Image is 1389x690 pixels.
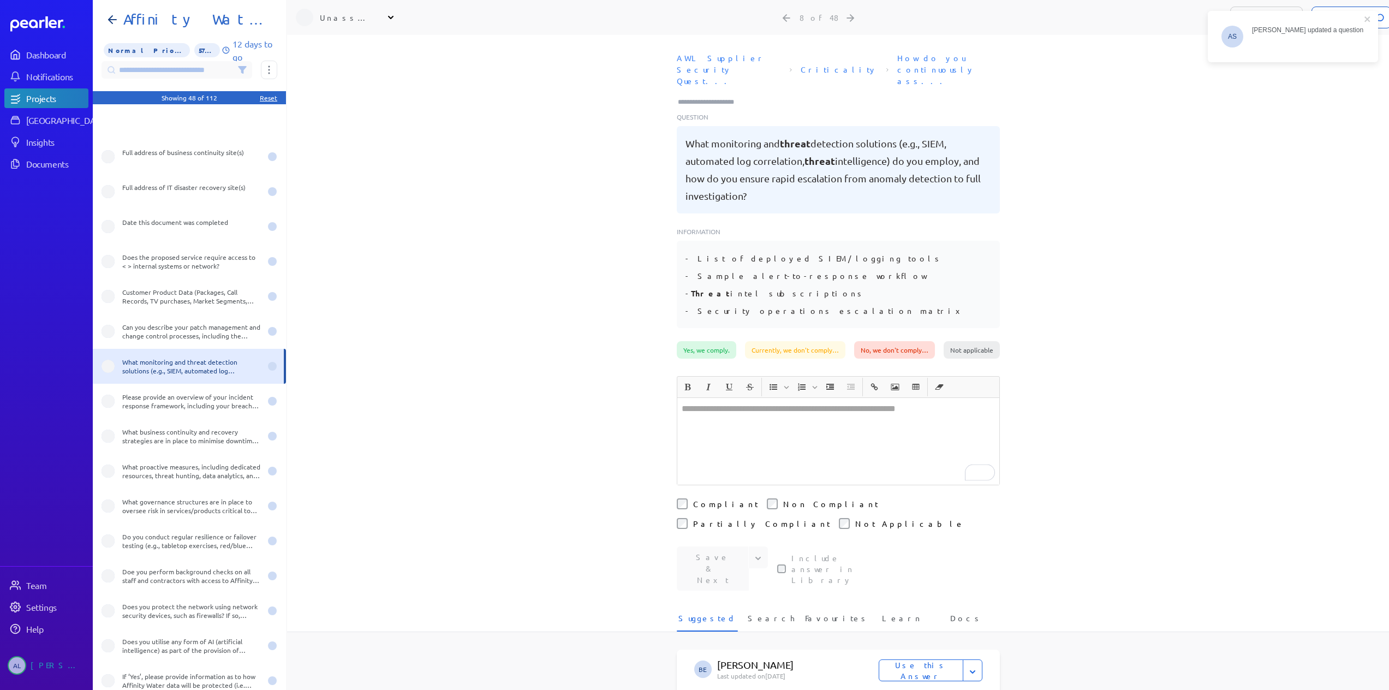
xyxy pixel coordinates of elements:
[796,60,882,80] span: Sheet: Criticality
[26,115,108,126] div: [GEOGRAPHIC_DATA]
[10,16,88,32] a: Dashboard
[950,612,982,630] span: Docs
[865,378,884,396] button: Insert link
[929,378,949,396] span: Clear Formatting
[800,13,838,22] div: 8 of 48
[886,378,904,396] button: Insert Image
[677,112,1000,122] p: Question
[717,658,879,671] p: [PERSON_NAME]
[26,580,87,591] div: Team
[4,45,88,64] a: Dashboard
[122,323,261,340] div: Can you describe your patch management and change control processes, including the cadence for ap...
[104,43,190,57] span: Priority
[764,378,791,396] span: Insert Unordered List
[119,11,269,28] h1: Affinity Water - 3rd Party Supplier IS Questionnaire
[804,154,835,167] span: threat
[841,378,861,396] span: Decrease Indent
[780,137,810,150] span: threat
[4,132,88,152] a: Insights
[678,378,697,396] button: Bold
[685,135,991,205] pre: What monitoring and detection solutions (e.g., SIEM, automated log correlation, intelligence) do ...
[122,253,261,270] div: Does the proposed service require access to < > internal systems or network?
[805,612,869,630] span: Favourites
[854,341,935,359] div: No, we don't comply…
[194,43,220,57] span: 57% of Questions Completed
[699,378,718,396] span: Italic
[677,97,744,108] input: Type here to add tags
[741,378,759,396] button: Strike through
[4,110,88,130] a: [GEOGRAPHIC_DATA]
[764,378,783,396] button: Insert Unordered List
[678,612,736,630] span: Suggested
[855,518,964,529] label: Not Applicable
[122,602,261,620] div: Does you protect the network using network security devices, such as firewalls? If so, please pro...
[677,398,999,485] div: To enrich screen reader interactions, please activate Accessibility in Grammarly extension settings
[122,183,261,200] div: Full address of IT disaster recovery site(s)
[820,378,840,396] span: Increase Indent
[1364,15,1372,23] button: close
[122,637,261,655] div: Does you utilise any form of AI (artificial intelligence) as part of the provision of services to...
[162,93,217,102] div: Showing 48 of 112
[4,88,88,108] a: Projects
[26,623,87,634] div: Help
[783,498,878,509] label: Non Compliant
[26,158,87,169] div: Documents
[260,93,277,102] div: Reset
[8,656,26,675] span: Ashley Lock
[677,227,1000,236] p: Information
[865,378,884,396] span: Insert link
[792,378,819,396] span: Insert Ordered List
[122,392,261,410] div: Please provide an overview of your incident response framework, including your breach notificatio...
[4,619,88,639] a: Help
[885,378,905,396] span: Insert Image
[745,341,845,359] div: Currently, we don't comply…
[791,552,884,585] label: This checkbox controls whether your answer will be included in the Answer Library for future use
[699,378,718,396] button: Italic
[122,148,261,165] div: Full address of business continuity site(s)
[4,652,88,679] a: AL[PERSON_NAME]
[26,49,87,60] div: Dashboard
[26,602,87,612] div: Settings
[4,67,88,86] a: Notifications
[720,378,738,396] button: Underline
[693,498,758,509] label: Compliant
[122,288,261,305] div: Customer Product Data (Packages, Call Records, TV purchases, Market Segments, Serial numbers, oth...
[691,288,730,298] span: Threat
[677,341,736,359] div: Yes, we comply.
[719,378,739,396] span: Underline
[122,427,261,445] div: What business continuity and recovery strategies are in place to minimise downtime, including off...
[26,136,87,147] div: Insights
[740,378,760,396] span: Strike through
[694,661,712,678] span: Ben Ernst
[122,567,261,585] div: Doe you perform background checks on all staff and contractors with access to Affinity Water asse...
[122,672,261,689] div: If ‘Yes’, please provide information as to how Affinity Water data will be protected (i.e. obfusc...
[930,378,949,396] button: Clear Formatting
[693,518,830,529] label: Partially Compliant
[748,612,795,630] span: Search
[879,659,963,681] button: Use this Answer
[672,48,785,91] span: Document: AWL Supplier Security Questionaire.xlsx
[122,497,261,515] div: What governance structures are in place to oversee risk in services/products critical to Affinity...
[792,378,811,396] button: Insert Ordered List
[944,341,1000,359] div: Not applicable
[777,564,786,573] input: This checkbox controls whether your answer will be included in the Answer Library for future use
[320,12,374,23] div: Unassigned
[233,37,277,63] p: 12 days to go
[717,671,879,680] p: Last updated on [DATE]
[1252,26,1364,47] div: [PERSON_NAME] updated a question
[821,378,839,396] button: Increase Indent
[31,656,85,675] div: [PERSON_NAME]
[1221,26,1243,47] span: Alison Swart
[122,462,261,480] div: What proactive measures, including dedicated resources, threat hunting, data analytics, and cyber...
[122,358,261,375] div: What monitoring and threat detection solutions (e.g., SIEM, automated log correlation, threat int...
[122,218,261,235] div: Date this document was completed
[4,575,88,595] a: Team
[963,659,982,681] button: Expand
[26,93,87,104] div: Projects
[122,532,261,550] div: Do you conduct regular resilience or failover testing (e.g., tabletop exercises, red/blue team ex...
[882,612,922,630] span: Learn
[4,597,88,617] a: Settings
[907,378,925,396] button: Insert table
